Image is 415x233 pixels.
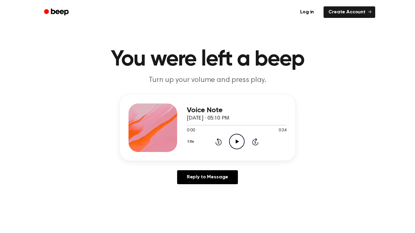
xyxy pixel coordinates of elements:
[187,116,229,121] span: [DATE] · 05:10 PM
[40,6,74,18] a: Beep
[279,127,286,134] span: 0:34
[187,106,286,114] h3: Voice Note
[294,5,320,19] a: Log in
[52,49,363,70] h1: You were left a beep
[187,127,195,134] span: 0:00
[187,137,196,147] button: 1.0x
[91,75,324,85] p: Turn up your volume and press play.
[177,170,238,184] a: Reply to Message
[324,6,375,18] a: Create Account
